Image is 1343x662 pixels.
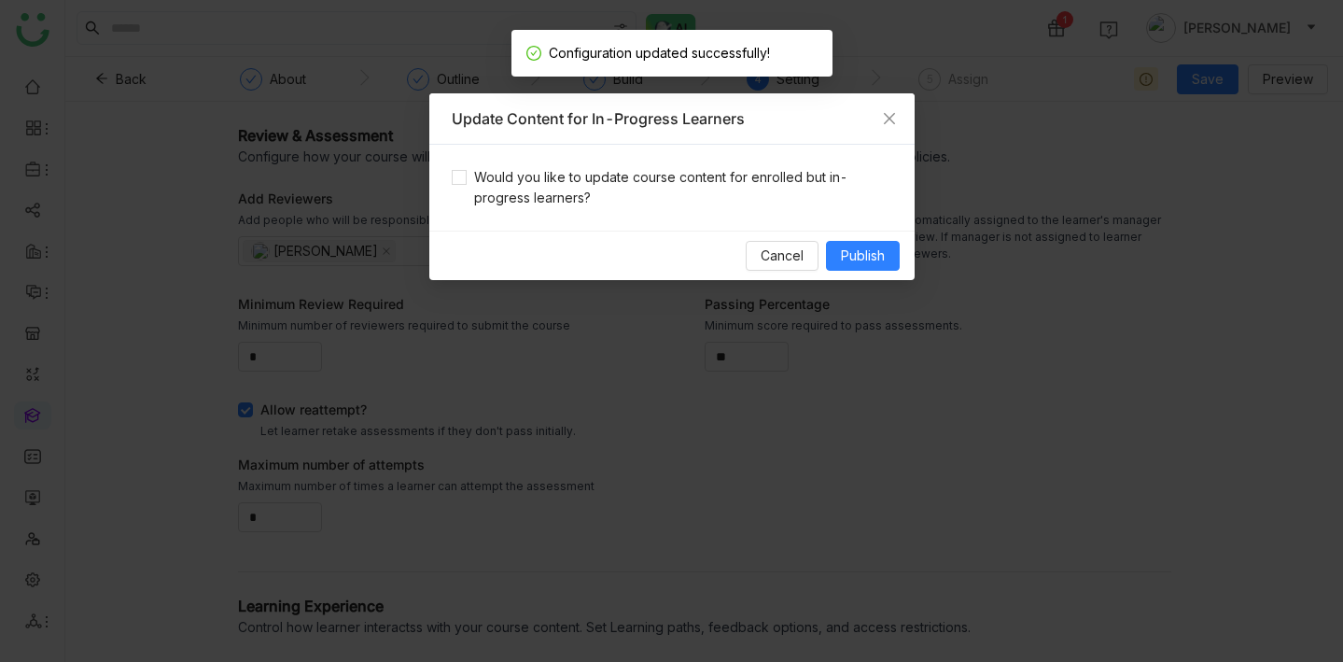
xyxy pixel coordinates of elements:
button: Publish [826,241,900,271]
span: Publish [841,246,885,266]
div: Update Content for In-Progress Learners [452,108,892,129]
span: Configuration updated successfully! [549,45,770,61]
button: Cancel [746,241,818,271]
span: Cancel [761,246,804,266]
span: Would you like to update course content for enrolled but in-progress learners? [467,167,892,208]
button: Close [864,93,915,144]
